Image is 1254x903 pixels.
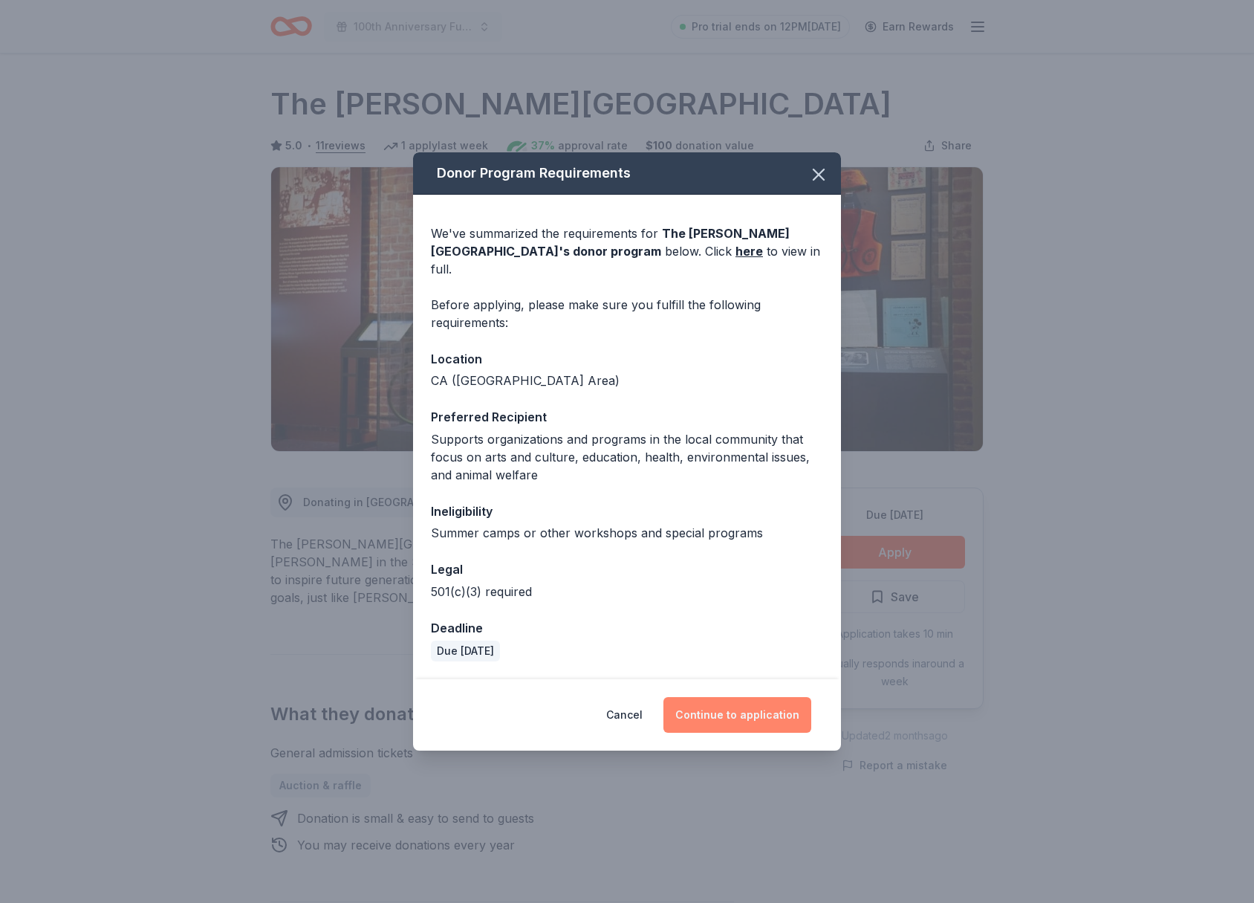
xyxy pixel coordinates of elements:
div: Legal [431,560,823,579]
div: 501(c)(3) required [431,583,823,601]
div: Supports organizations and programs in the local community that focus on arts and culture, educat... [431,430,823,484]
div: CA ([GEOGRAPHIC_DATA] Area) [431,372,823,389]
div: We've summarized the requirements for below. Click to view in full. [431,224,823,278]
div: Before applying, please make sure you fulfill the following requirements: [431,296,823,331]
div: Deadline [431,618,823,638]
div: Summer camps or other workshops and special programs [431,524,823,542]
div: Due [DATE] [431,641,500,661]
div: Ineligibility [431,502,823,521]
button: Cancel [606,697,643,733]
div: Preferred Recipient [431,407,823,427]
button: Continue to application [663,697,811,733]
div: Location [431,349,823,369]
div: Donor Program Requirements [413,152,841,195]
a: here [735,242,763,260]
